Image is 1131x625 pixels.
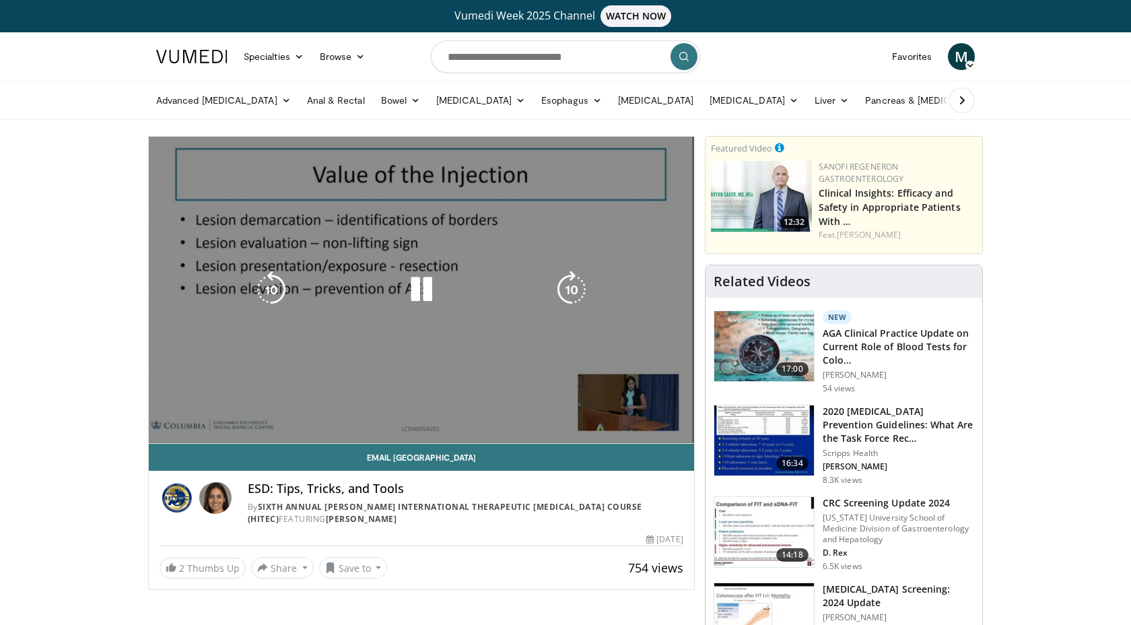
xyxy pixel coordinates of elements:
a: Specialties [236,43,312,70]
h3: [MEDICAL_DATA] Screening: 2024 Update [823,583,974,610]
a: Bowel [373,87,428,114]
img: bf9ce42c-6823-4735-9d6f-bc9dbebbcf2c.png.150x105_q85_crop-smart_upscale.jpg [711,161,812,232]
input: Search topics, interventions [431,40,700,73]
p: New [823,310,852,324]
div: [DATE] [646,533,683,546]
a: 12:32 [711,161,812,232]
div: Feat. [819,229,977,241]
a: [MEDICAL_DATA] [610,87,701,114]
p: 54 views [823,383,856,394]
a: Sanofi Regeneron Gastroenterology [819,161,904,185]
img: 1ac37fbe-7b52-4c81-8c6c-a0dd688d0102.150x105_q85_crop-smart_upscale.jpg [714,405,814,475]
span: 14:18 [776,548,809,562]
h4: Related Videos [714,273,811,290]
h3: CRC Screening Update 2024 [823,496,974,510]
a: Esophagus [533,87,610,114]
button: Save to [319,557,388,579]
img: Sixth Annual Hopkins International Therapeutic Endoscopy Course (HITEC) [160,482,194,514]
a: 16:34 2020 [MEDICAL_DATA] Prevention Guidelines: What Are the Task Force Rec… Scripps Health [PER... [714,405,974,486]
div: By FEATURING [248,501,683,525]
p: 8.3K views [823,475,862,486]
p: 6.5K views [823,561,862,572]
a: 2 Thumbs Up [160,558,246,579]
a: Clinical Insights: Efficacy and Safety in Appropriate Patients With … [819,187,961,228]
p: [PERSON_NAME] [823,612,974,623]
a: Vumedi Week 2025 ChannelWATCH NOW [158,5,973,27]
span: 17:00 [776,362,809,376]
p: [US_STATE] University School of Medicine Division of Gastroenterology and Hepatology [823,513,974,545]
a: [PERSON_NAME] [326,513,397,525]
a: Pancreas & [MEDICAL_DATA] [857,87,1015,114]
a: [PERSON_NAME] [837,229,901,240]
a: M [948,43,975,70]
img: 91500494-a7c6-4302-a3df-6280f031e251.150x105_q85_crop-smart_upscale.jpg [714,497,814,567]
span: 2 [179,562,184,574]
p: D. Rex [823,548,974,558]
a: Anal & Rectal [299,87,373,114]
a: Advanced [MEDICAL_DATA] [148,87,299,114]
img: 9319a17c-ea45-4555-a2c0-30ea7aed39c4.150x105_q85_crop-smart_upscale.jpg [714,311,814,381]
h3: AGA Clinical Practice Update on Current Role of Blood Tests for Colo… [823,327,974,367]
a: Email [GEOGRAPHIC_DATA] [149,444,694,471]
a: 14:18 CRC Screening Update 2024 [US_STATE] University School of Medicine Division of Gastroentero... [714,496,974,572]
h4: ESD: Tips, Tricks, and Tools [248,482,683,496]
a: Liver [807,87,857,114]
img: Avatar [199,482,232,514]
p: [PERSON_NAME] [823,461,974,472]
p: Scripps Health [823,448,974,459]
a: Favorites [884,43,940,70]
a: Sixth Annual [PERSON_NAME] International Therapeutic [MEDICAL_DATA] Course (HITEC) [248,501,642,525]
a: Browse [312,43,374,70]
h3: 2020 [MEDICAL_DATA] Prevention Guidelines: What Are the Task Force Rec… [823,405,974,445]
p: [PERSON_NAME] [823,370,974,381]
span: 12:32 [780,216,809,228]
button: Share [251,557,314,579]
img: VuMedi Logo [156,50,228,63]
a: 17:00 New AGA Clinical Practice Update on Current Role of Blood Tests for Colo… [PERSON_NAME] 54 ... [714,310,974,394]
span: 754 views [628,560,683,576]
video-js: Video Player [149,137,694,444]
span: 16:34 [776,457,809,470]
small: Featured Video [711,142,772,154]
a: [MEDICAL_DATA] [428,87,533,114]
span: WATCH NOW [601,5,672,27]
a: [MEDICAL_DATA] [701,87,807,114]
